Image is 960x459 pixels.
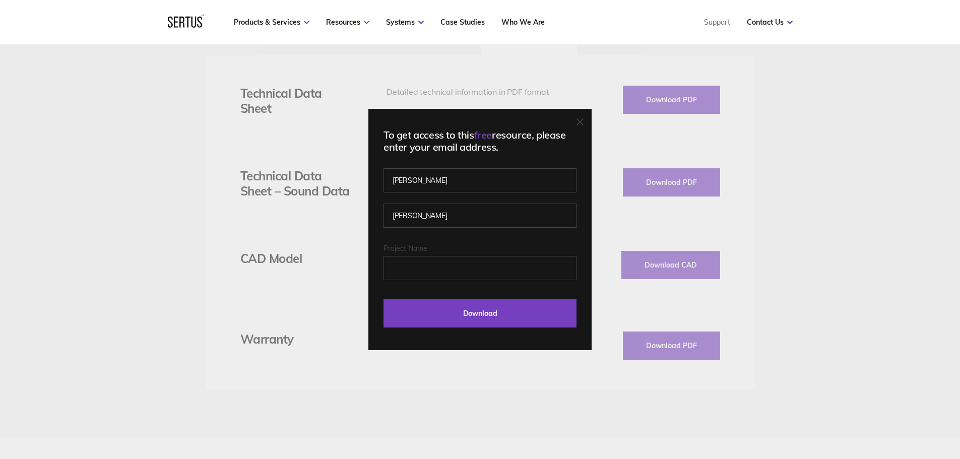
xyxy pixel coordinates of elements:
[779,342,960,459] iframe: Chat Widget
[747,18,793,27] a: Contact Us
[386,18,424,27] a: Systems
[383,204,577,228] input: Last name*
[501,18,545,27] a: Who We Are
[704,18,730,27] a: Support
[326,18,369,27] a: Resources
[383,299,577,327] input: Download
[383,244,427,253] span: Project Name
[440,18,485,27] a: Case Studies
[474,128,492,141] span: free
[383,168,577,192] input: First name*
[383,129,577,153] div: To get access to this resource, please enter your email address.
[234,18,309,27] a: Products & Services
